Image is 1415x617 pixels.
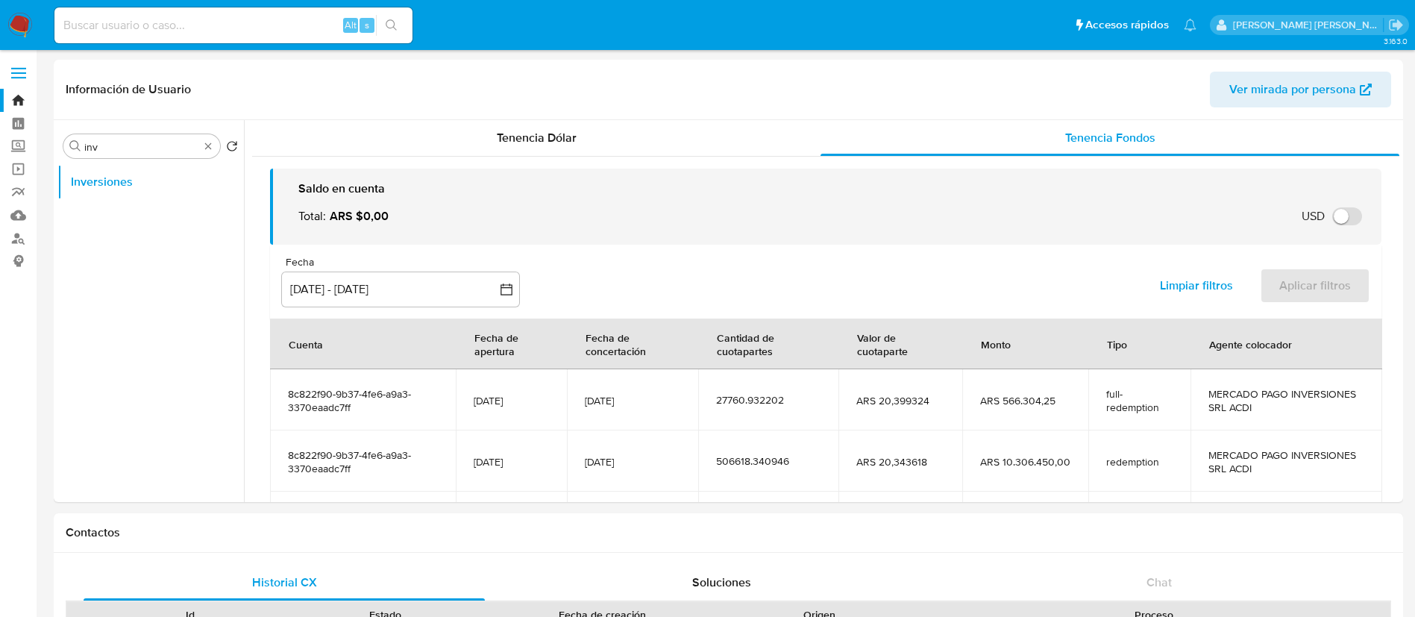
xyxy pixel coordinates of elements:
[692,574,751,591] span: Soluciones
[376,15,407,36] button: search-icon
[1085,17,1169,33] span: Accesos rápidos
[1184,19,1196,31] a: Notificaciones
[202,140,214,152] button: Borrar
[365,18,369,32] span: s
[1233,18,1384,32] p: maria.acosta@mercadolibre.com
[66,525,1391,540] h1: Contactos
[252,574,317,591] span: Historial CX
[226,140,238,157] button: Volver al orden por defecto
[1388,17,1404,33] a: Salir
[1146,574,1172,591] span: Chat
[66,82,191,97] h1: Información de Usuario
[57,164,244,200] button: Inversiones
[54,16,412,35] input: Buscar usuario o caso...
[84,140,199,154] input: Buscar
[1229,72,1356,107] span: Ver mirada por persona
[69,140,81,152] button: Buscar
[345,18,357,32] span: Alt
[1210,72,1391,107] button: Ver mirada por persona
